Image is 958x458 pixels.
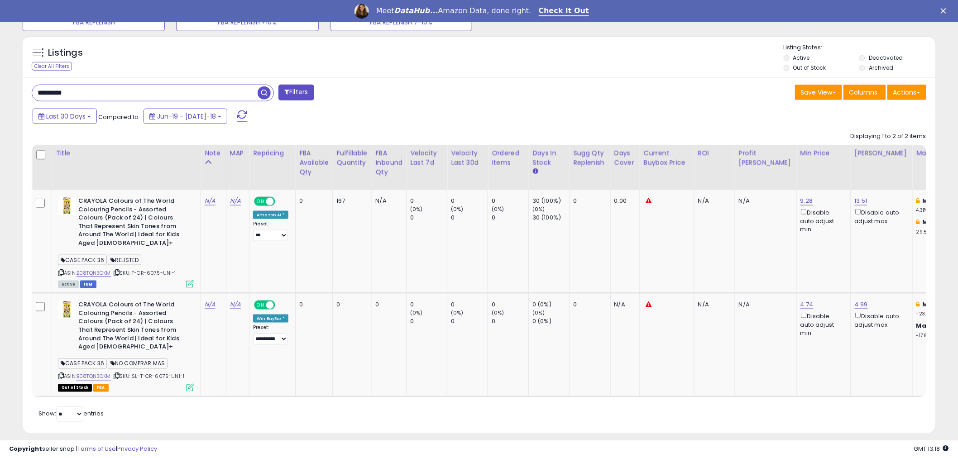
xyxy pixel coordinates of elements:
label: Archived [869,64,893,72]
div: Win BuyBox * [253,315,288,323]
div: Sugg Qty Replenish [573,148,607,167]
div: N/A [614,301,633,309]
b: Min: [922,196,936,205]
div: 0 [299,197,326,205]
div: 0 [410,317,447,325]
span: ON [255,301,266,309]
div: FBA inbound Qty [376,148,403,177]
small: (0%) [410,205,423,213]
div: N/A [739,197,790,205]
div: 0 (0%) [532,301,569,309]
a: 9.28 [800,196,813,205]
div: N/A [739,301,790,309]
span: 2025-08-18 13:18 GMT [914,444,949,453]
b: Min: [922,300,936,309]
div: ROI [698,148,731,158]
span: FBA [93,384,109,392]
div: N/A [376,197,400,205]
a: 4.74 [800,300,814,309]
small: (0%) [532,205,545,213]
label: Deactivated [869,54,903,62]
h5: Listings [48,47,83,59]
div: MAP [230,148,245,158]
div: N/A [698,197,728,205]
div: Velocity Last 7d [410,148,443,167]
small: (0%) [451,309,464,316]
span: OFF [274,198,288,205]
div: Fulfillable Quantity [336,148,368,167]
div: FBA Available Qty [299,148,329,177]
div: 0 [299,301,326,309]
span: CASE PACK 36 [58,358,107,369]
div: 0 [376,301,400,309]
div: Disable auto adjust min [800,311,844,337]
div: Days In Stock [532,148,565,167]
div: 0 (0%) [532,317,569,325]
button: Save View [795,85,842,100]
span: NO COMPRAR MAS [108,358,168,369]
button: Last 30 Days [33,109,97,124]
div: 0 [492,301,528,309]
button: Columns [843,85,886,100]
button: Jun-19 - [DATE]-18 [144,109,227,124]
div: 0 [573,197,604,205]
div: [PERSON_NAME] [855,148,909,158]
a: N/A [205,300,216,309]
div: Displaying 1 to 2 of 2 items [851,132,926,141]
i: DataHub... [394,6,438,15]
small: (0%) [532,309,545,316]
label: Active [793,54,810,62]
a: 13.51 [855,196,867,205]
span: Columns [849,88,878,97]
a: Terms of Use [77,444,116,453]
a: Check It Out [539,6,589,16]
a: Privacy Policy [117,444,157,453]
small: (0%) [492,309,504,316]
a: N/A [230,196,241,205]
div: Note [205,148,222,158]
th: Please note that this number is a calculation based on your required days of coverage and your ve... [570,145,611,190]
div: Current Buybox Price [644,148,690,167]
div: 0 [410,301,447,309]
div: N/A [698,301,728,309]
span: Show: entries [38,410,104,418]
div: 0 [336,301,364,309]
a: N/A [230,300,241,309]
div: Velocity Last 30d [451,148,484,167]
div: Close [941,8,950,14]
div: ASIN: [58,197,194,287]
div: Clear All Filters [32,62,72,71]
span: | SKU: T-CR-6075-UNI-1 [112,269,176,277]
img: 51muQ4xt-XL._SL40_.jpg [58,301,76,319]
span: CASE PACK 36 [58,255,107,265]
div: 0 [410,214,447,222]
div: Disable auto adjust max [855,207,905,225]
span: Jun-19 - [DATE]-18 [157,112,216,121]
small: (0%) [492,205,504,213]
small: (0%) [451,205,464,213]
b: CRAYOLA Colours of The World Colouring Pencils - Assorted Colours (Pack of 24) | Colours That Rep... [78,301,188,353]
a: B08TQN3CKM [77,269,111,277]
div: 0 [410,197,447,205]
button: Filters [278,85,314,100]
span: OFF [274,301,288,309]
button: Actions [887,85,926,100]
div: 0 [451,214,488,222]
a: N/A [205,196,216,205]
div: Profit [PERSON_NAME] [739,148,793,167]
div: 30 (100%) [532,197,569,205]
div: Title [56,148,197,158]
div: Disable auto adjust min [800,207,844,234]
div: 0 [492,197,528,205]
small: (0%) [410,309,423,316]
div: 0 [573,301,604,309]
b: CRAYOLA Colours of The World Colouring Pencils - Assorted Colours (Pack of 24) | Colours That Rep... [78,197,188,249]
span: RELISTED [108,255,141,265]
div: 167 [336,197,364,205]
div: Preset: [253,324,288,345]
img: Profile image for Georgie [354,4,369,19]
div: 0.00 [614,197,633,205]
div: 0 [451,197,488,205]
span: Last 30 Days [46,112,86,121]
b: Max: [916,321,932,330]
